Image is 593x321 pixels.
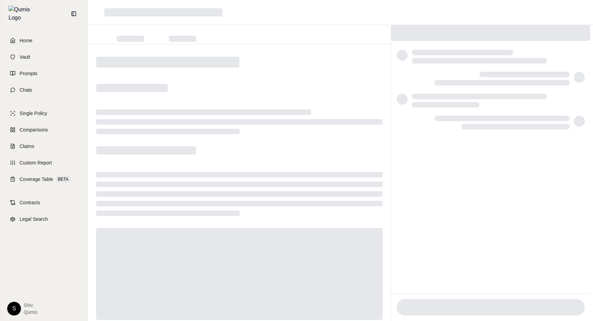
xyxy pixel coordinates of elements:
[20,199,40,206] span: Contracts
[24,302,37,309] span: Shiv
[20,126,48,133] span: Comparisons
[20,37,32,44] span: Home
[20,216,48,222] span: Legal Search
[4,82,83,98] a: Chats
[4,33,83,48] a: Home
[9,5,34,22] img: Qumis Logo
[4,172,83,187] a: Coverage TableBETA
[20,176,53,183] span: Coverage Table
[4,122,83,137] a: Comparisons
[20,143,34,150] span: Claims
[4,106,83,121] a: Single Policy
[20,70,37,77] span: Prompts
[4,139,83,154] a: Claims
[4,49,83,65] a: Vault
[4,66,83,81] a: Prompts
[4,211,83,227] a: Legal Search
[20,87,32,93] span: Chats
[4,155,83,170] a: Custom Report
[20,159,52,166] span: Custom Report
[20,54,30,60] span: Vault
[68,8,79,19] button: Collapse sidebar
[4,195,83,210] a: Contracts
[24,309,37,316] span: Qumis
[7,302,21,316] div: S
[56,176,70,183] span: BETA
[20,110,47,117] span: Single Policy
